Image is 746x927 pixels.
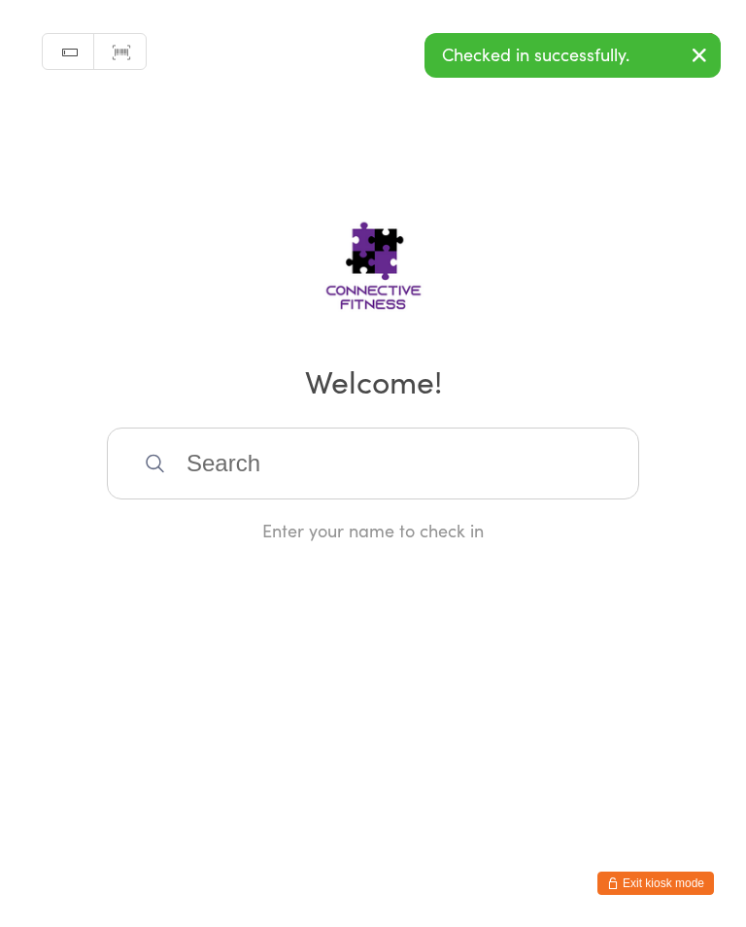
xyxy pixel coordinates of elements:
input: Search [107,428,639,499]
button: Exit kiosk mode [597,872,714,895]
img: Connective Fitness [264,186,483,331]
div: Checked in successfully. [424,33,721,78]
div: Enter your name to check in [107,518,639,542]
h2: Welcome! [19,359,727,402]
